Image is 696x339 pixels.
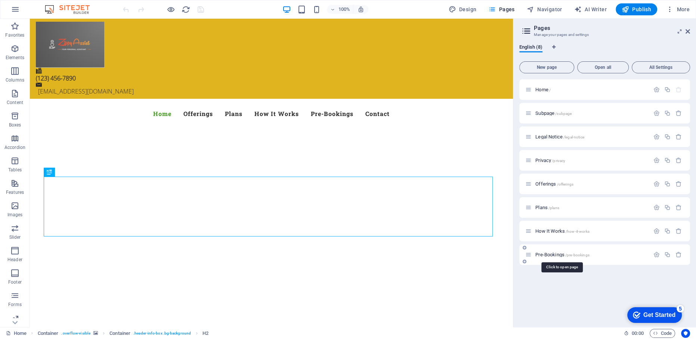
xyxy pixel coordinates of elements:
[327,5,353,14] button: 100%
[653,251,660,258] div: Settings
[653,204,660,211] div: Settings
[566,229,590,233] span: /how-it-works
[55,1,63,9] div: 5
[664,134,671,140] div: Duplicate
[675,228,682,234] div: Remove
[534,31,675,38] h3: Manage your pages and settings
[663,3,693,15] button: More
[577,61,629,73] button: Open all
[624,329,644,338] h6: Session time
[446,3,480,15] button: Design
[675,181,682,187] div: Remove
[519,61,574,73] button: New page
[533,252,650,257] div: Pre-Bookings/pre-bookings
[534,25,690,31] h2: Pages
[61,329,90,338] span: . overflow-visible
[93,331,98,335] i: This element contains a background
[358,6,364,13] i: On resize automatically adjust zoom level to fit chosen device.
[535,87,551,92] span: Click to open page
[535,252,589,257] span: Pre-Bookings
[485,3,517,15] button: Pages
[666,6,690,13] span: More
[664,181,671,187] div: Duplicate
[6,55,25,61] p: Elements
[533,158,650,163] div: Privacy/privacy
[6,329,27,338] a: Click to cancel selection. Double-click to open Pages
[574,6,607,13] span: AI Writer
[555,112,572,116] span: /subpage
[675,110,682,116] div: Remove
[653,228,660,234] div: Settings
[8,167,22,173] p: Tables
[7,212,23,218] p: Images
[664,86,671,93] div: Duplicate
[533,229,650,233] div: How It Works/how-it-works
[664,110,671,116] div: Duplicate
[650,329,675,338] button: Code
[4,144,25,150] p: Accordion
[675,204,682,211] div: Remove
[9,122,21,128] p: Boxes
[653,110,660,116] div: Settings
[533,181,650,186] div: Offerings/offerings
[9,234,21,240] p: Slider
[8,279,22,285] p: Footer
[7,100,23,106] p: Content
[182,5,190,14] i: Reload page
[635,65,687,70] span: All Settings
[446,3,480,15] div: Design (Ctrl+Alt+Y)
[535,158,565,163] span: Click to open page
[571,3,610,15] button: AI Writer
[616,3,657,15] button: Publish
[6,55,46,64] span: (123) 456-7890
[549,88,551,92] span: /
[535,181,573,187] span: Click to open page
[524,3,565,15] button: Navigator
[181,5,190,14] button: reload
[664,204,671,211] div: Duplicate
[8,302,22,308] p: Forms
[675,157,682,164] div: Remove
[653,329,672,338] span: Code
[548,206,559,210] span: /plans
[675,86,682,93] div: The startpage cannot be deleted
[6,189,24,195] p: Features
[632,61,690,73] button: All Settings
[581,65,625,70] span: Open all
[563,135,584,139] span: /legal-notice
[5,32,24,38] p: Favorites
[519,43,542,53] span: English (8)
[202,329,208,338] span: Click to select. Double-click to edit
[535,110,572,116] span: Click to open page
[622,6,651,13] span: Publish
[519,44,690,58] div: Language Tabs
[535,228,589,234] span: Click to open page
[488,6,514,13] span: Pages
[6,4,61,19] div: Get Started 5 items remaining, 0% complete
[653,134,660,140] div: Settings
[675,134,682,140] div: Remove
[533,134,650,139] div: Legal Notice/legal-notice
[6,77,24,83] p: Columns
[664,228,671,234] div: Duplicate
[166,5,175,14] button: Click here to leave preview mode and continue editing
[133,329,191,338] span: . header-info-box .bg-background
[565,253,590,257] span: /pre-bookings
[109,329,130,338] span: Click to select. Double-click to edit
[653,86,660,93] div: Settings
[523,65,571,70] span: New page
[527,6,562,13] span: Navigator
[664,157,671,164] div: Duplicate
[681,329,690,338] button: Usercentrics
[552,159,565,163] span: /privacy
[7,257,22,263] p: Header
[449,6,477,13] span: Design
[664,251,671,258] div: Duplicate
[675,251,682,258] div: Remove
[533,111,650,116] div: Subpage/subpage
[535,205,559,210] span: Click to open page
[637,330,638,336] span: :
[38,329,209,338] nav: breadcrumb
[38,329,59,338] span: Click to select. Double-click to edit
[653,157,660,164] div: Settings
